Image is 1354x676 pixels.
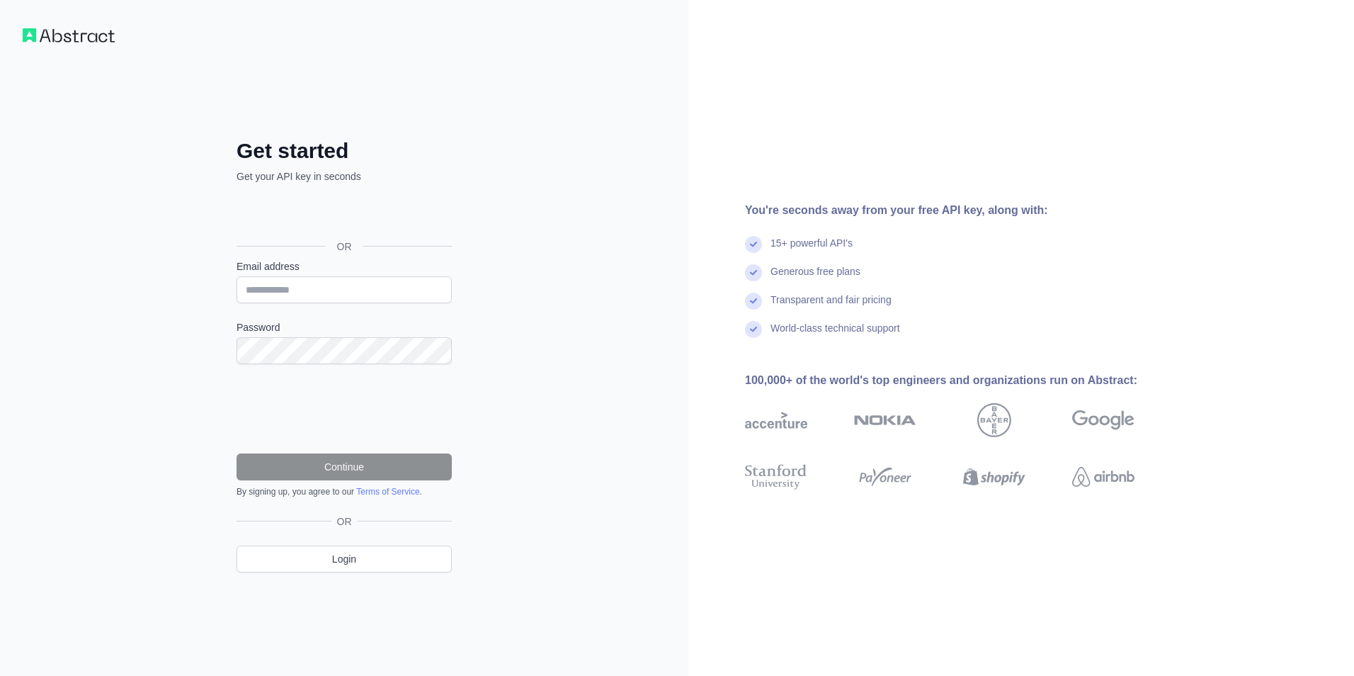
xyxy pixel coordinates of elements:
[1072,403,1134,437] img: google
[356,487,419,497] a: Terms of Service
[1072,461,1134,492] img: airbnb
[745,293,762,310] img: check mark
[770,264,860,293] div: Generous free plans
[237,381,452,436] iframe: reCAPTCHA
[854,461,916,492] img: payoneer
[326,240,363,254] span: OR
[237,546,452,573] a: Login
[854,403,916,437] img: nokia
[229,199,456,230] iframe: Bouton "Se connecter avec Google"
[745,372,1180,389] div: 100,000+ of the world's top engineers and organizations run on Abstract:
[963,461,1025,492] img: shopify
[745,264,762,281] img: check mark
[237,259,452,274] label: Email address
[331,514,358,529] span: OR
[770,236,853,264] div: 15+ powerful API's
[237,320,452,334] label: Password
[770,293,892,321] div: Transparent and fair pricing
[237,138,452,164] h2: Get started
[745,236,762,253] img: check mark
[770,321,900,349] div: World-class technical support
[237,454,452,480] button: Continue
[745,202,1180,219] div: You're seconds away from your free API key, along with:
[745,403,807,437] img: accenture
[745,321,762,338] img: check mark
[237,486,452,497] div: By signing up, you agree to our .
[23,28,115,43] img: Workflow
[977,403,1011,437] img: bayer
[745,461,807,492] img: stanford university
[237,169,452,184] p: Get your API key in seconds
